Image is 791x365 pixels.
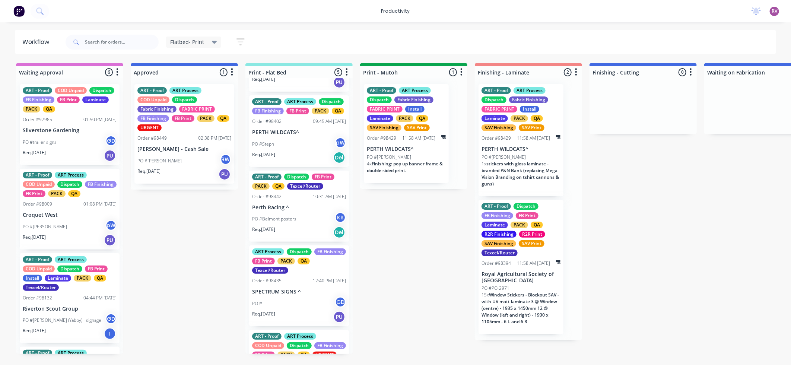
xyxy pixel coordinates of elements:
[23,149,46,156] p: Req. [DATE]
[83,116,117,123] div: 01:50 PM [DATE]
[319,98,344,105] div: Dispatch
[252,352,275,358] div: FB Print
[137,106,177,112] div: Fabric Finishing
[482,250,518,256] div: Texcel/Router
[252,183,270,190] div: PACK
[89,87,114,94] div: Dispatch
[252,76,275,83] p: Req. [DATE]
[104,150,116,162] div: PU
[43,106,55,112] div: QA
[482,161,559,187] span: stickers with gloss laminate - branded P&N Bank (replacing Mega Vision Branding on tshirt cannons...
[74,275,91,282] div: PACK
[105,135,117,146] div: GD
[252,300,262,307] p: PO #
[482,260,511,267] div: Order #98394
[482,115,508,122] div: Laminate
[367,154,411,161] p: PO #[PERSON_NAME]
[482,161,486,167] span: 1 x
[249,95,349,167] div: ART - ProofART ProcessDispatchFB FinishingFB PrintPACKQAOrder #9840209:45 AM [DATE]PERTH WILDCATS...
[23,96,54,103] div: FB Finishing
[312,174,334,180] div: FB Print
[13,6,25,17] img: Factory
[23,306,117,312] p: Riverton Scout Group
[23,256,52,263] div: ART - Proof
[137,168,161,175] p: Req. [DATE]
[252,216,296,222] p: PO #Belmont posters
[23,327,46,334] p: Req. [DATE]
[314,342,346,349] div: FB Finishing
[511,115,528,122] div: PACK
[23,139,57,146] p: PO #trailer signs
[482,285,509,292] p: PO #PO-2971
[252,98,282,105] div: ART - Proof
[105,313,117,324] div: GD
[55,172,87,178] div: ART Process
[23,181,55,188] div: COD Unpaid
[482,203,511,210] div: ART - Proof
[137,158,182,164] p: PO #[PERSON_NAME]
[23,266,55,272] div: COD Unpaid
[23,275,42,282] div: Install
[313,193,346,200] div: 10:31 AM [DATE]
[57,96,80,103] div: FB Print
[23,127,117,134] p: Silverstone Gardening
[137,96,169,103] div: COD Unpaid
[197,115,215,122] div: PACK
[252,118,282,125] div: Order #98402
[402,135,435,142] div: 11:58 AM [DATE]
[367,115,393,122] div: Laminate
[252,204,346,211] p: Perth Racing ^
[335,212,346,223] div: KS
[482,87,511,94] div: ART - Proof
[287,342,312,349] div: Dispatch
[367,135,396,142] div: Order #98429
[335,137,346,148] div: pW
[198,135,231,142] div: 02:38 PM [DATE]
[23,234,46,241] p: Req. [DATE]
[284,174,309,180] div: Dispatch
[252,129,346,136] p: PERTH WILDCATS^
[83,295,117,301] div: 04:44 PM [DATE]
[55,87,87,94] div: COD Unpaid
[169,87,201,94] div: ART Process
[23,190,45,197] div: FB Print
[172,96,197,103] div: Dispatch
[48,190,66,197] div: PACK
[23,212,117,218] p: Croquet West
[517,260,550,267] div: 11:58 AM [DATE]
[55,256,87,263] div: ART Process
[333,226,345,238] div: Del
[85,35,159,50] input: Search for orders...
[333,76,345,88] div: PU
[137,124,162,131] div: URGENT
[45,275,71,282] div: Laminate
[287,248,312,255] div: Dispatch
[220,154,231,165] div: RW
[367,161,372,167] span: 4 x
[482,124,516,131] div: SAV Finishing
[314,248,346,255] div: FB Finishing
[313,277,346,284] div: 12:40 PM [DATE]
[172,115,194,122] div: FB Print
[23,106,40,112] div: PACK
[22,38,53,47] div: Workflow
[335,296,346,308] div: GD
[312,108,329,114] div: PACK
[772,8,777,15] span: RV
[85,181,117,188] div: FB Finishing
[137,135,167,142] div: Order #98449
[399,87,431,94] div: ART Process
[367,87,396,94] div: ART - Proof
[482,96,506,103] div: Dispatch
[482,106,517,112] div: FABRIC PRINT
[286,108,309,114] div: FB Print
[482,154,526,161] p: PO #[PERSON_NAME]
[298,258,310,264] div: QA
[482,146,560,152] p: PERTH WILDCATS^
[367,106,403,112] div: FABRIC PRINT
[514,87,546,94] div: ART Process
[272,183,285,190] div: QA
[252,311,275,317] p: Req. [DATE]
[23,350,52,356] div: ART - Proof
[531,115,543,122] div: QA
